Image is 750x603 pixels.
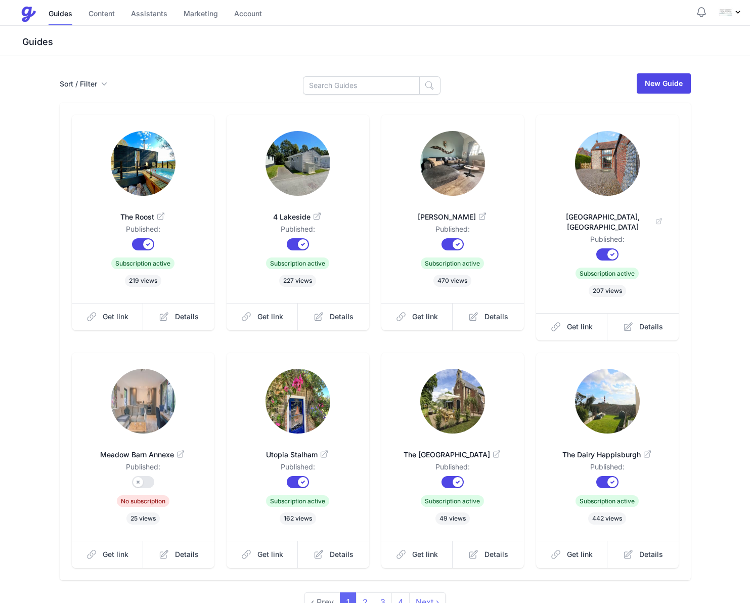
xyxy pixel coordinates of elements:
[420,369,485,434] img: qzbopw0blutoqu6ywqst0t7k7unk
[227,541,298,568] a: Get link
[398,212,508,222] span: [PERSON_NAME]
[243,438,353,462] a: Utopia Stalham
[257,549,283,559] span: Get link
[536,541,608,568] a: Get link
[89,4,115,25] a: Content
[576,495,639,507] span: Subscription active
[639,549,663,559] span: Details
[552,212,663,232] span: [GEOGRAPHIC_DATA], [GEOGRAPHIC_DATA]
[552,234,663,248] dd: Published:
[381,541,453,568] a: Get link
[126,512,160,525] span: 25 views
[103,312,128,322] span: Get link
[143,303,214,330] a: Details
[589,285,626,297] span: 207 views
[330,312,354,322] span: Details
[88,224,198,238] dd: Published:
[88,212,198,222] span: The Roost
[695,6,708,18] button: Notifications
[552,450,663,460] span: The Dairy Happisburgh
[567,549,593,559] span: Get link
[243,450,353,460] span: Utopia Stalham
[588,512,626,525] span: 442 views
[412,549,438,559] span: Get link
[20,6,36,22] img: Guestive Guides
[143,541,214,568] a: Details
[398,438,508,462] a: The [GEOGRAPHIC_DATA]
[60,79,107,89] button: Sort / Filter
[111,369,175,434] img: a1n0rpny9esipk1g67nwjovxawa2
[298,303,369,330] a: Details
[435,512,470,525] span: 49 views
[607,541,679,568] a: Details
[552,200,663,234] a: [GEOGRAPHIC_DATA], [GEOGRAPHIC_DATA]
[243,212,353,222] span: 4 Lakeside
[484,312,508,322] span: Details
[639,322,663,332] span: Details
[398,200,508,224] a: [PERSON_NAME]
[552,462,663,476] dd: Published:
[20,36,750,48] h3: Guides
[575,131,640,196] img: axkjdbx44ffh0usvztvt2bzgp4dj
[433,275,471,287] span: 470 views
[567,322,593,332] span: Get link
[131,4,167,25] a: Assistants
[266,131,330,196] img: zgh1dogo5u7mnxrlwoyqfltfxp0w
[117,495,169,507] span: No subscription
[243,224,353,238] dd: Published:
[453,541,524,568] a: Details
[330,549,354,559] span: Details
[266,257,329,269] span: Subscription active
[398,224,508,238] dd: Published:
[279,275,316,287] span: 227 views
[88,200,198,224] a: The Roost
[637,73,691,94] a: New Guide
[88,438,198,462] a: Meadow Barn Annexe
[398,450,508,460] span: The [GEOGRAPHIC_DATA]
[184,4,218,25] a: Marketing
[234,4,262,25] a: Account
[266,369,330,434] img: howkp5dv9yaxx3rp8cstqgzqbfif
[88,462,198,476] dd: Published:
[243,200,353,224] a: 4 Lakeside
[111,131,175,196] img: z7ljq582ocvzt7krbrx59aghgg8g
[103,549,128,559] span: Get link
[266,495,329,507] span: Subscription active
[72,303,144,330] a: Get link
[303,76,420,95] input: Search Guides
[575,369,640,434] img: 9zdmw1l9gn14t7mmosswufgtgvf6
[536,313,608,340] a: Get link
[398,462,508,476] dd: Published:
[607,313,679,340] a: Details
[718,4,734,20] img: tp2713brtzagkl8wu1uk9i11rxie
[111,257,174,269] span: Subscription active
[125,275,161,287] span: 219 views
[257,312,283,322] span: Get link
[421,257,484,269] span: Subscription active
[280,512,316,525] span: 162 views
[421,495,484,507] span: Subscription active
[484,549,508,559] span: Details
[552,438,663,462] a: The Dairy Happisburgh
[175,549,199,559] span: Details
[49,4,72,25] a: Guides
[453,303,524,330] a: Details
[243,462,353,476] dd: Published:
[420,131,485,196] img: ro6tkualkgds2t6epssgs6rwgx2f
[72,541,144,568] a: Get link
[412,312,438,322] span: Get link
[227,303,298,330] a: Get link
[298,541,369,568] a: Details
[381,303,453,330] a: Get link
[576,268,639,279] span: Subscription active
[718,4,742,20] div: Profile Menu
[175,312,199,322] span: Details
[88,450,198,460] span: Meadow Barn Annexe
